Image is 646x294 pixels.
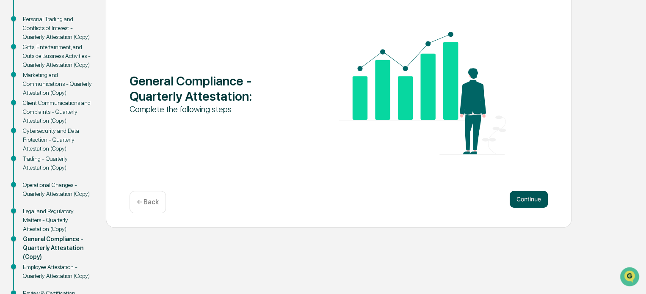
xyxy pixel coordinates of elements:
div: Personal Trading and Conflicts of Interest - Quarterly Attestation (Copy) [23,15,92,41]
div: Legal and Regulatory Matters - Quarterly Attestation (Copy) [23,207,92,234]
div: Trading - Quarterly Attestation (Copy) [23,154,92,172]
span: Attestations [70,107,105,115]
p: How can we help? [8,18,154,31]
div: Start new chat [29,65,139,73]
span: Pylon [84,143,102,150]
iframe: Open customer support [619,266,642,289]
span: Preclearance [17,107,55,115]
div: Client Communications and Complaints - Quarterly Attestation (Copy) [23,99,92,125]
a: 🖐️Preclearance [5,103,58,118]
button: Start new chat [144,67,154,77]
div: 🔎 [8,124,15,130]
img: 1746055101610-c473b297-6a78-478c-a979-82029cc54cd1 [8,65,24,80]
p: ← Back [137,198,159,206]
img: General Compliance - Quarterly Attestation [339,32,506,154]
a: 🗄️Attestations [58,103,108,118]
div: General Compliance - Quarterly Attestation : [130,73,297,104]
div: 🖐️ [8,107,15,114]
a: Powered byPylon [60,143,102,150]
a: 🔎Data Lookup [5,119,57,135]
div: Complete the following steps [130,104,297,115]
div: Employee Attestation - Quarterly Attestation (Copy) [23,263,92,280]
div: We're available if you need us! [29,73,107,80]
div: 🗄️ [61,107,68,114]
div: Marketing and Communications - Quarterly Attestation (Copy) [23,71,92,97]
button: Continue [510,191,548,208]
div: Operational Changes - Quarterly Attestation (Copy) [23,181,92,198]
span: Data Lookup [17,123,53,131]
div: Cybersecurity and Data Protection - Quarterly Attestation (Copy) [23,126,92,153]
div: General Compliance - Quarterly Attestation (Copy) [23,235,92,261]
div: Gifts, Entertainment, and Outside Business Activities - Quarterly Attestation (Copy) [23,43,92,69]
